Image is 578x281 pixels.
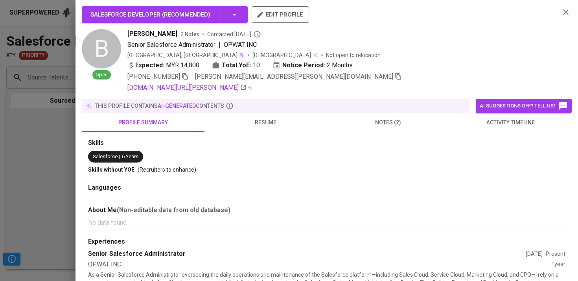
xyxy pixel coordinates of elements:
span: [PHONE_NUMBER] [127,73,180,80]
span: OPWAT INC [224,41,257,48]
p: this profile contains contents [95,102,224,110]
p: Not open to relocation [326,51,381,59]
span: Open [92,71,111,79]
span: | [219,40,221,50]
div: Skills [88,139,565,148]
div: About Me [88,205,565,215]
span: Salesforce [93,153,118,159]
span: AI suggestions off? Tell us! [480,101,568,111]
div: B [82,29,121,68]
div: Experiences [88,237,565,246]
a: [DOMAIN_NAME][URL][PERSON_NAME] [127,83,247,92]
b: (Non-editable data from old database) [117,206,230,214]
div: OPWAT INC [88,260,551,269]
svg: By Malaysia recruiter [253,30,261,38]
span: AI-generated [158,103,196,109]
span: [DEMOGRAPHIC_DATA] [252,51,312,59]
div: Languages [88,183,565,192]
span: 10 [253,61,260,70]
span: 6 Years [122,153,138,159]
button: AI suggestions off? Tell us! [476,99,572,113]
span: edit profile [258,9,303,20]
img: magic_wand.svg [238,52,245,58]
span: Contacted [DATE] [207,30,261,38]
div: [GEOGRAPHIC_DATA], [GEOGRAPHIC_DATA] [127,51,245,59]
p: No data found. [88,218,565,227]
a: edit profile [252,11,309,17]
div: MYR 14,000 [127,61,199,70]
span: Salesforce Developer ( Recommended ) [90,11,210,18]
span: 2 Notes [180,30,199,38]
div: [DATE] - Present [526,250,565,258]
span: (Recruiters to enhance) [138,166,196,173]
span: Senior Salesforce Administrator [127,41,215,48]
span: notes (2) [331,118,445,128]
span: [PERSON_NAME][EMAIL_ADDRESS][PERSON_NAME][DOMAIN_NAME] [195,73,393,80]
b: Notice Period: [282,61,325,70]
div: Senior Salesforce Administrator [88,250,526,259]
button: edit profile [252,6,309,23]
button: Salesforce Developer (Recommended) [82,6,248,23]
b: Expected: [135,61,164,70]
span: activity timeline [454,118,567,128]
div: 2 Months [272,61,353,70]
span: | [119,153,120,161]
b: Total YoE: [222,61,251,70]
span: resume [209,118,322,128]
span: Skills without YOE [88,166,134,173]
div: 1 year [551,260,565,269]
span: [PERSON_NAME] [127,29,177,39]
span: profile summary [87,118,200,128]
